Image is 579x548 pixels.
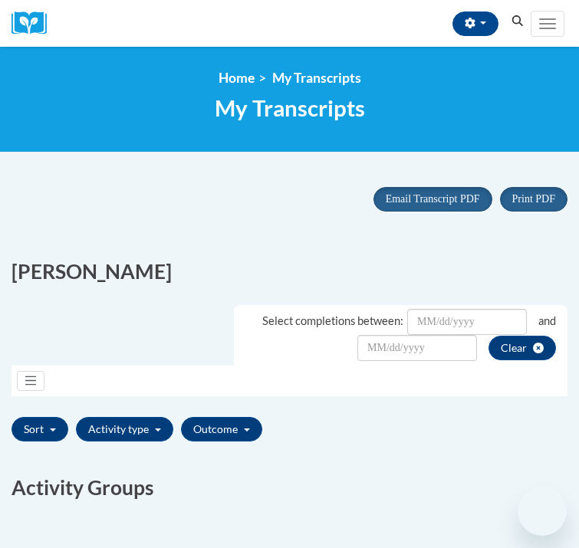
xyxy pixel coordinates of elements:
a: Cox Campus [12,11,58,35]
button: Print PDF [500,187,567,212]
button: List of filter tabs [17,371,44,391]
button: Account Settings [452,11,498,36]
button: clear [489,336,556,360]
a: Home [219,70,255,86]
button: Search [506,12,529,31]
button: Sort [12,417,68,441]
button: Outcome [181,417,262,441]
h2: Activity Groups [12,474,567,502]
span: Print PDF [512,193,555,205]
span: Select completions between: [262,314,403,327]
button: Activity type [76,417,173,441]
iframe: Button to launch messaging window [518,487,567,536]
span: My Transcripts [272,70,361,86]
h2: [PERSON_NAME] [12,258,567,286]
input: Date Input [357,335,477,361]
span: and [538,314,556,327]
span: Email Transcript PDF [386,193,480,205]
button: Email Transcript PDF [373,187,492,212]
img: Logo brand [12,11,58,35]
input: Date Input [407,309,527,335]
span: My Transcripts [215,94,365,121]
